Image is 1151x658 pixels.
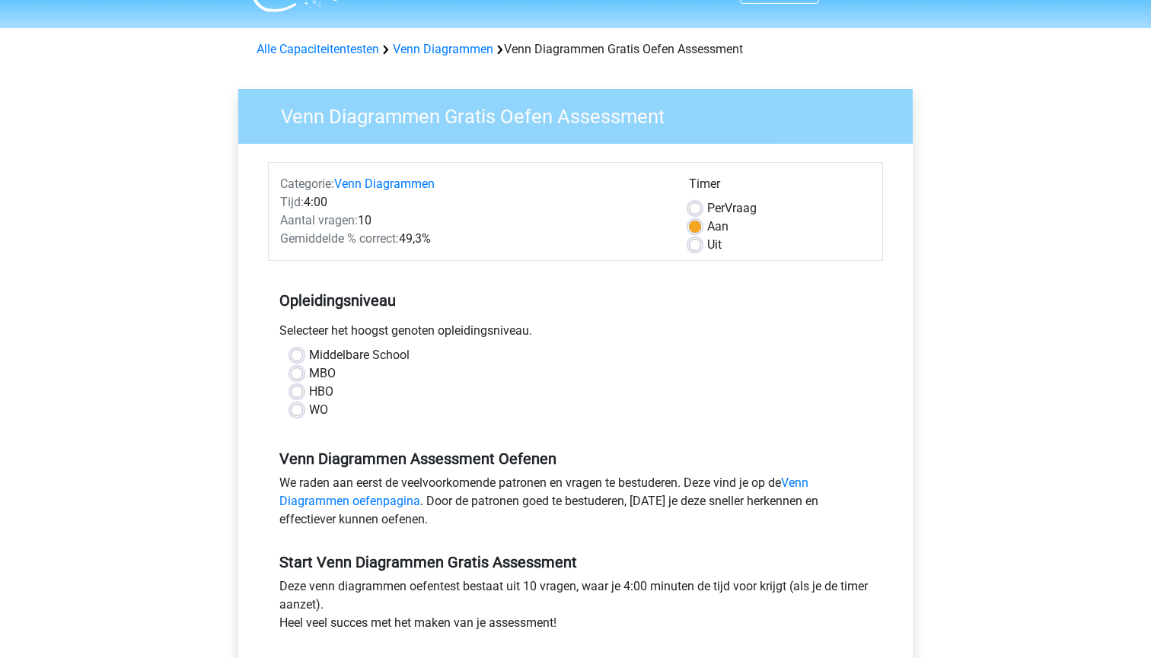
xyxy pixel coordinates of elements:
div: 4:00 [269,193,678,211]
div: Venn Diagrammen Gratis Oefen Assessment [250,40,901,59]
label: Uit [707,236,722,254]
label: WO [309,401,328,419]
label: Vraag [707,199,757,218]
a: Venn Diagrammen [334,176,435,191]
span: Per [707,201,725,215]
label: Middelbare School [309,346,410,364]
h5: Opleidingsniveau [279,285,872,316]
div: 49,3% [269,230,678,248]
span: Categorie: [280,176,334,191]
div: We raden aan eerst de veelvoorkomende patronen en vragen te bestuderen. Deze vind je op de . Door... [268,474,883,535]
div: Timer [689,175,871,199]
label: MBO [309,364,336,383]
div: Selecteer het hoogst genoten opleidingsniveau. [268,322,883,346]
div: Deze venn diagrammen oefentest bestaat uit 10 vragen, waar je 4:00 minuten de tijd voor krijgt (a... [268,577,883,638]
h5: Venn Diagrammen Assessment Oefenen [279,450,872,468]
div: 10 [269,211,678,230]
h5: Start Venn Diagrammen Gratis Assessment [279,553,872,571]
label: HBO [309,383,333,401]
a: Venn Diagrammen [393,42,493,56]
span: Gemiddelde % correct: [280,231,399,246]
h3: Venn Diagrammen Gratis Oefen Assessment [263,99,901,129]
label: Aan [707,218,729,236]
span: Aantal vragen: [280,213,358,227]
span: Tijd: [280,195,304,209]
a: Alle Capaciteitentesten [257,42,379,56]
